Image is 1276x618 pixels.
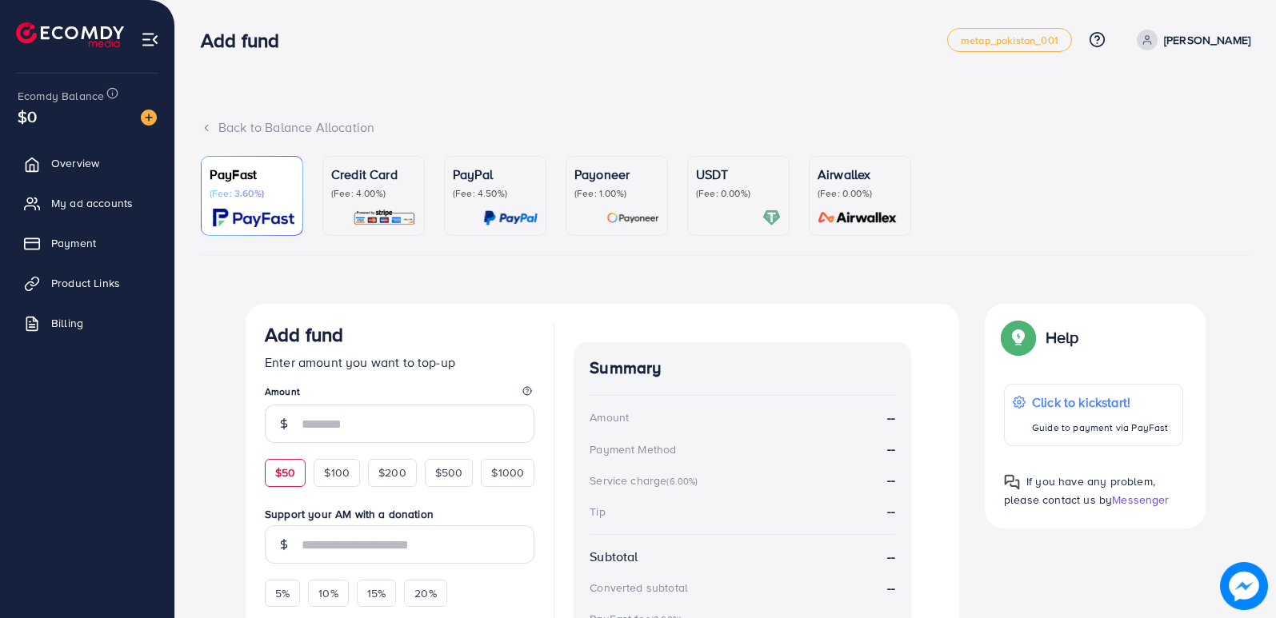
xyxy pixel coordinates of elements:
span: Product Links [51,275,120,291]
img: card [606,209,659,227]
legend: Amount [265,385,534,405]
p: (Fee: 1.00%) [574,187,659,200]
a: metap_pakistan_001 [947,28,1072,52]
h4: Summary [590,358,895,378]
img: card [762,209,781,227]
p: PayFast [210,165,294,184]
p: Payoneer [574,165,659,184]
span: $50 [275,464,295,480]
p: USDT [696,165,781,184]
span: 5% [275,585,290,601]
a: Billing [12,307,162,339]
span: $1000 [491,464,524,480]
small: (6.00%) [666,475,698,488]
span: $200 [378,464,406,480]
p: (Fee: 3.60%) [210,187,294,200]
span: $500 [435,464,463,480]
a: Payment [12,227,162,259]
strong: -- [887,579,895,597]
p: Airwallex [818,165,902,184]
div: Tip [590,504,605,520]
img: Popup guide [1004,474,1020,490]
strong: -- [887,548,895,566]
span: Payment [51,235,96,251]
span: If you have any problem, please contact us by [1004,473,1155,508]
p: Credit Card [331,165,416,184]
p: (Fee: 4.00%) [331,187,416,200]
div: Back to Balance Allocation [201,118,1250,137]
strong: -- [887,471,895,488]
span: My ad accounts [51,195,133,211]
p: Enter amount you want to top-up [265,353,534,372]
span: metap_pakistan_001 [961,35,1058,46]
label: Support your AM with a donation [265,506,534,522]
img: card [483,209,538,227]
h3: Add fund [201,29,292,52]
p: Click to kickstart! [1032,393,1168,412]
div: Amount [590,409,629,425]
strong: -- [887,409,895,427]
a: [PERSON_NAME] [1130,30,1250,50]
img: Popup guide [1004,323,1033,352]
span: Messenger [1112,492,1169,508]
span: Billing [51,315,83,331]
p: Help [1046,328,1079,347]
strong: -- [887,440,895,458]
p: PayPal [453,165,538,184]
span: Overview [51,155,99,171]
a: My ad accounts [12,187,162,219]
span: 20% [414,585,436,601]
img: logo [16,22,124,47]
a: Overview [12,147,162,179]
h3: Add fund [265,323,343,346]
p: (Fee: 0.00%) [818,187,902,200]
span: Ecomdy Balance [18,88,104,104]
p: Guide to payment via PayFast [1032,418,1168,437]
span: 15% [367,585,386,601]
span: $0 [18,105,37,128]
p: [PERSON_NAME] [1164,30,1250,50]
img: card [813,209,902,227]
div: Payment Method [590,441,676,457]
img: image [141,110,157,126]
div: Service charge [590,472,702,488]
span: $100 [324,464,350,480]
p: (Fee: 4.50%) [453,187,538,200]
img: card [213,209,294,227]
div: Converted subtotal [590,580,688,596]
p: (Fee: 0.00%) [696,187,781,200]
div: Subtotal [590,548,638,566]
img: menu [141,30,159,49]
img: card [353,209,416,227]
span: 10% [318,585,338,601]
a: Product Links [12,267,162,299]
strong: -- [887,502,895,520]
img: image [1220,562,1267,609]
